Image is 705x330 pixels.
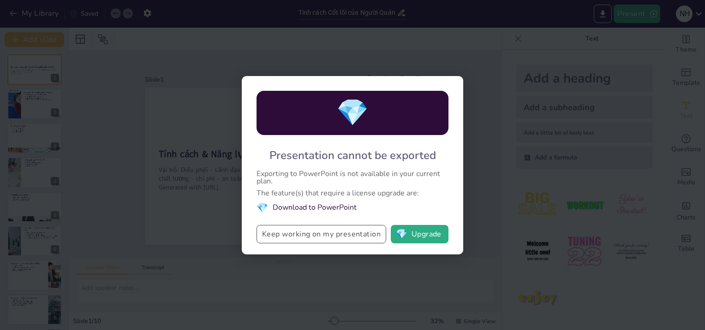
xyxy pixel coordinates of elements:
[257,170,448,185] div: Exporting to PowerPoint is not available in your current plan.
[396,230,407,239] span: diamond
[391,225,448,243] button: diamondUpgrade
[257,225,386,243] button: Keep working on my presentation
[257,201,268,214] span: diamond
[269,148,436,163] div: Presentation cannot be exported
[336,95,369,130] span: diamond
[257,201,448,214] li: Download to PowerPoint
[257,189,448,197] div: The feature(s) that require a license upgrade are:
